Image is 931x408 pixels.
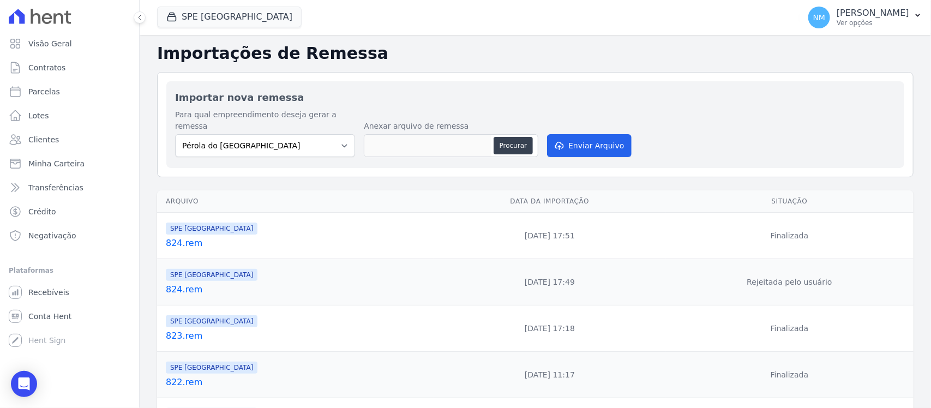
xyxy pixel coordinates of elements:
span: Visão Geral [28,38,72,49]
span: Negativação [28,230,76,241]
span: SPE [GEOGRAPHIC_DATA] [166,223,257,235]
label: Para qual empreendimento deseja gerar a remessa [175,109,355,132]
td: Rejeitada pelo usuário [665,259,914,305]
td: Finalizada [665,305,914,352]
a: Negativação [4,225,135,247]
a: Clientes [4,129,135,151]
td: [DATE] 17:49 [434,259,665,305]
span: Transferências [28,182,83,193]
th: Situação [665,190,914,213]
span: Crédito [28,206,56,217]
a: Visão Geral [4,33,135,55]
a: Parcelas [4,81,135,103]
a: Transferências [4,177,135,199]
th: Data da Importação [434,190,665,213]
span: Minha Carteira [28,158,85,169]
span: SPE [GEOGRAPHIC_DATA] [166,269,257,281]
div: Plataformas [9,264,130,277]
p: Ver opções [837,19,909,27]
span: Conta Hent [28,311,71,322]
button: NM [PERSON_NAME] Ver opções [800,2,931,33]
a: 822.rem [166,376,430,389]
a: Conta Hent [4,305,135,327]
h2: Importações de Remessa [157,44,914,63]
span: Contratos [28,62,65,73]
th: Arquivo [157,190,434,213]
td: [DATE] 17:18 [434,305,665,352]
td: [DATE] 17:51 [434,213,665,259]
td: Finalizada [665,352,914,398]
span: SPE [GEOGRAPHIC_DATA] [166,362,257,374]
a: 824.rem [166,237,430,250]
button: Enviar Arquivo [547,134,631,157]
a: Recebíveis [4,281,135,303]
h2: Importar nova remessa [175,90,896,105]
a: Lotes [4,105,135,127]
a: 823.rem [166,329,430,343]
button: SPE [GEOGRAPHIC_DATA] [157,7,302,27]
td: Finalizada [665,213,914,259]
a: 824.rem [166,283,430,296]
label: Anexar arquivo de remessa [364,121,538,132]
div: Open Intercom Messenger [11,371,37,397]
a: Contratos [4,57,135,79]
a: Crédito [4,201,135,223]
span: Recebíveis [28,287,69,298]
a: Minha Carteira [4,153,135,175]
td: [DATE] 11:17 [434,352,665,398]
span: Parcelas [28,86,60,97]
span: Lotes [28,110,49,121]
span: SPE [GEOGRAPHIC_DATA] [166,315,257,327]
span: NM [813,14,826,21]
button: Procurar [494,137,533,154]
p: [PERSON_NAME] [837,8,909,19]
span: Clientes [28,134,59,145]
